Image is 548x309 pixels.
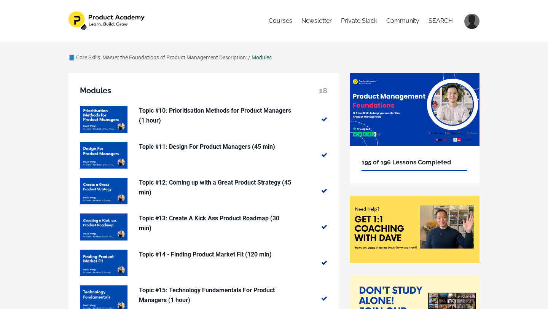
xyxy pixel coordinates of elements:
div: / [248,53,250,62]
img: V9ntlDPoRjWSHpotr0tk_PM_Fundamentals_Course_Covers_3.png [80,142,127,169]
a: Topic #10: Prioritisation Methods for Product Managers (1 hour) [80,106,327,132]
p: Topic #12: Coming up with a Great Product Strategy (45 min) [139,178,291,197]
img: lCEDwxxZSbiPhHlSGQtV_PM_Fundamentals_Course_Covers_19.png [80,250,127,276]
h6: 195 of 196 Lessons Completed [362,158,468,167]
img: MDtVofHpQmSQxwJNxF7d_Prioritisation_Methods_for_Product_Managers.png [80,106,127,132]
a: SEARCH [429,11,453,30]
a: Courses [269,11,292,30]
img: 8be08-880d-c0e-b727-42286b0aac6e_Need_coaching_.png [350,196,479,263]
a: 📘 Core Skills: Master the Foundations of Product Management Description: [68,54,247,61]
a: Topic #13: Create A Kick Ass Product Roadmap (30 min) [80,213,327,240]
div: Modules [252,53,272,62]
h5: Modules [80,84,327,97]
a: Community [386,11,419,30]
p: Topic #10: Prioritisation Methods for Product Managers (1 hour) [139,106,291,125]
a: Newsletter [301,11,332,30]
img: meQey3CSYu4DpIr9MrYO_ohMZnEwySbyl63FRU88M_PM_Fundamentals_Course_Covers_8.jpeg [80,213,127,240]
a: Private Slack [341,11,377,30]
a: Topic #14 - Finding Product Market Fit (120 min) [80,250,327,276]
img: 44604e1-f832-4873-c755-8be23318bfc_12.png [350,73,479,146]
span: 18 [319,84,327,97]
a: Topic #11: Design For Product Managers (45 min) [80,142,327,169]
img: B4aMVv0lRcyGlARsqiJ8_rtpHO7oQGGAoKNr0ksYg_15.jpeg [80,178,127,204]
a: Topic #12: Coming up with a Great Product Strategy (45 min) [80,178,327,204]
p: Topic #14 - Finding Product Market Fit (120 min) [139,250,291,260]
p: Topic #13: Create A Kick Ass Product Roadmap (30 min) [139,213,291,233]
img: 84ec73885146f4192b1a17cc33ca0aae [464,14,479,29]
p: Topic #15: Technology Fundamentals For Product Managers (1 hour) [139,285,291,305]
img: 1e4575b-f30f-f7bc-803-1053f84514_582dc3fb-c1b0-4259-95ab-5487f20d86c3.png [68,11,146,30]
p: Topic #11: Design For Product Managers (45 min) [139,142,291,152]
